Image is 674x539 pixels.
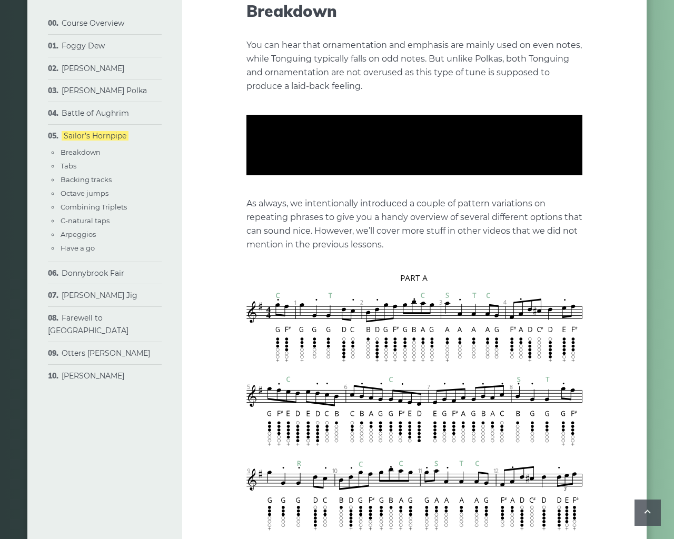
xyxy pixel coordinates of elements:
[61,189,108,197] a: Octave jumps
[62,348,150,358] a: Otters [PERSON_NAME]
[62,371,124,381] a: [PERSON_NAME]
[62,18,124,28] a: Course Overview
[246,38,582,93] p: You can hear that ornamentation and emphasis are mainly used on even notes, while Tonguing typica...
[62,268,124,278] a: Donnybrook Fair
[61,175,112,184] a: Backing tracks
[62,131,128,141] a: Sailor’s Hornpipe
[61,230,96,238] a: Arpeggios
[62,64,124,73] a: [PERSON_NAME]
[48,313,128,335] a: Farewell to [GEOGRAPHIC_DATA]
[62,291,137,300] a: [PERSON_NAME] Jig
[246,2,582,21] h2: Breakdown
[61,162,76,170] a: Tabs
[61,203,127,211] a: Combining Triplets
[246,197,582,252] p: As always, we intentionally introduced a couple of pattern variations on repeating phrases to giv...
[62,108,129,118] a: Battle of Aughrim
[62,86,147,95] a: [PERSON_NAME] Polka
[61,244,95,252] a: Have a go
[61,216,110,225] a: C-natural taps
[61,148,101,156] a: Breakdown
[62,41,105,51] a: Foggy Dew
